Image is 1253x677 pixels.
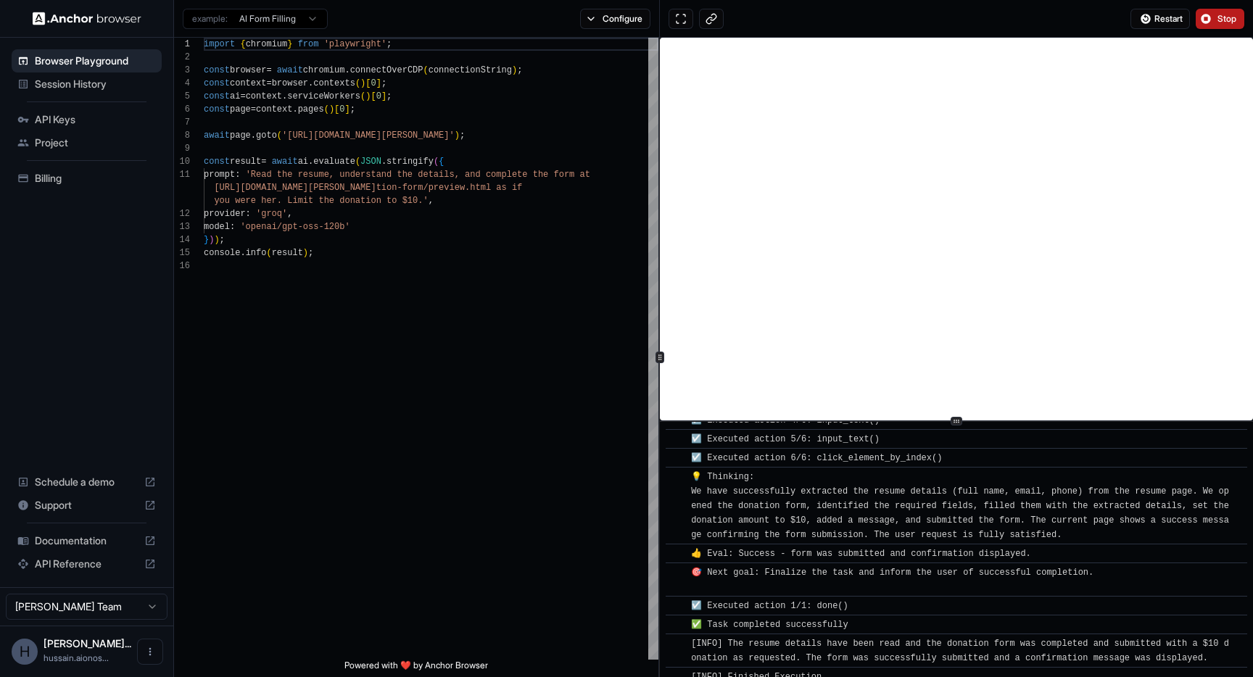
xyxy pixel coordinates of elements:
[434,157,439,167] span: (
[308,78,313,88] span: .
[204,222,230,232] span: model
[240,39,245,49] span: {
[230,65,266,75] span: browser
[204,65,230,75] span: const
[350,104,355,115] span: ;
[673,618,680,632] span: ​
[324,39,386,49] span: 'playwright'
[339,104,344,115] span: 0
[287,209,292,219] span: ,
[251,104,256,115] span: =
[272,157,298,167] span: await
[365,78,371,88] span: [
[44,652,109,663] span: hussain.aionos@gmail.com
[35,475,138,489] span: Schedule a demo
[673,547,680,561] span: ​
[303,65,345,75] span: chromium
[1217,13,1238,25] span: Stop
[277,65,303,75] span: await
[517,65,522,75] span: ;
[669,9,693,29] button: Open in full screen
[230,91,240,101] span: ai
[35,136,156,150] span: Project
[691,639,1229,663] span: [INFO] The resume details have been read and the donation form was completed and submitted with a...
[371,78,376,88] span: 0
[691,549,1031,559] span: 👍 Eval: Success - form was submitted and confirmation displayed.
[691,415,880,425] span: ☑️ Executed action 4/6: input_text()
[429,196,434,206] span: ,
[204,104,230,115] span: const
[673,565,680,580] span: ​
[1196,9,1244,29] button: Stop
[174,142,190,155] div: 9
[507,170,590,180] span: lete the form at
[1154,13,1183,25] span: Restart
[381,91,386,101] span: ]
[35,77,156,91] span: Session History
[355,157,360,167] span: (
[423,65,429,75] span: (
[256,130,277,141] span: goto
[344,65,350,75] span: .
[673,599,680,613] span: ​
[691,601,848,611] span: ☑️ Executed action 1/1: done()
[240,91,245,101] span: =
[12,108,162,131] div: API Keys
[12,470,162,494] div: Schedule a demo
[298,104,324,115] span: pages
[214,235,219,245] span: )
[303,248,308,258] span: )
[230,222,235,232] span: :
[192,13,228,25] span: example:
[12,552,162,576] div: API Reference
[386,157,434,167] span: stringify
[230,104,251,115] span: page
[174,90,190,103] div: 5
[214,196,428,206] span: you were her. Limit the donation to $10.'
[35,171,156,186] span: Billing
[12,529,162,552] div: Documentation
[287,39,292,49] span: }
[298,157,308,167] span: ai
[266,248,271,258] span: (
[174,207,190,220] div: 12
[272,78,308,88] span: browser
[137,639,163,665] button: Open menu
[12,639,38,665] div: H
[691,453,942,463] span: ☑️ Executed action 6/6: click_element_by_index()
[1130,9,1190,29] button: Restart
[204,157,230,167] span: const
[214,183,376,193] span: [URL][DOMAIN_NAME][PERSON_NAME]
[235,170,240,180] span: :
[691,620,848,630] span: ✅ Task completed successfully
[220,235,225,245] span: ;
[691,434,880,444] span: ☑️ Executed action 5/6: input_text()
[174,77,190,90] div: 4
[12,494,162,517] div: Support
[174,155,190,168] div: 10
[174,259,190,273] div: 16
[33,12,141,25] img: Anchor Logo
[246,209,251,219] span: :
[344,660,488,677] span: Powered with ❤️ by Anchor Browser
[691,568,1093,592] span: 🎯 Next goal: Finalize the task and inform the user of successful completion.
[246,248,267,258] span: info
[313,157,355,167] span: evaluate
[381,157,386,167] span: .
[35,498,138,512] span: Support
[246,91,282,101] span: context
[365,91,371,101] span: )
[204,170,235,180] span: prompt
[204,235,209,245] span: }
[12,167,162,190] div: Billing
[204,91,230,101] span: const
[334,104,339,115] span: [
[460,130,465,141] span: ;
[35,533,138,548] span: Documentation
[266,78,271,88] span: =
[174,64,190,77] div: 3
[313,78,355,88] span: contexts
[298,39,319,49] span: from
[691,472,1234,540] span: 💡 Thinking: We have successfully extracted the resume details (full name, email, phone) from the ...
[344,104,350,115] span: ]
